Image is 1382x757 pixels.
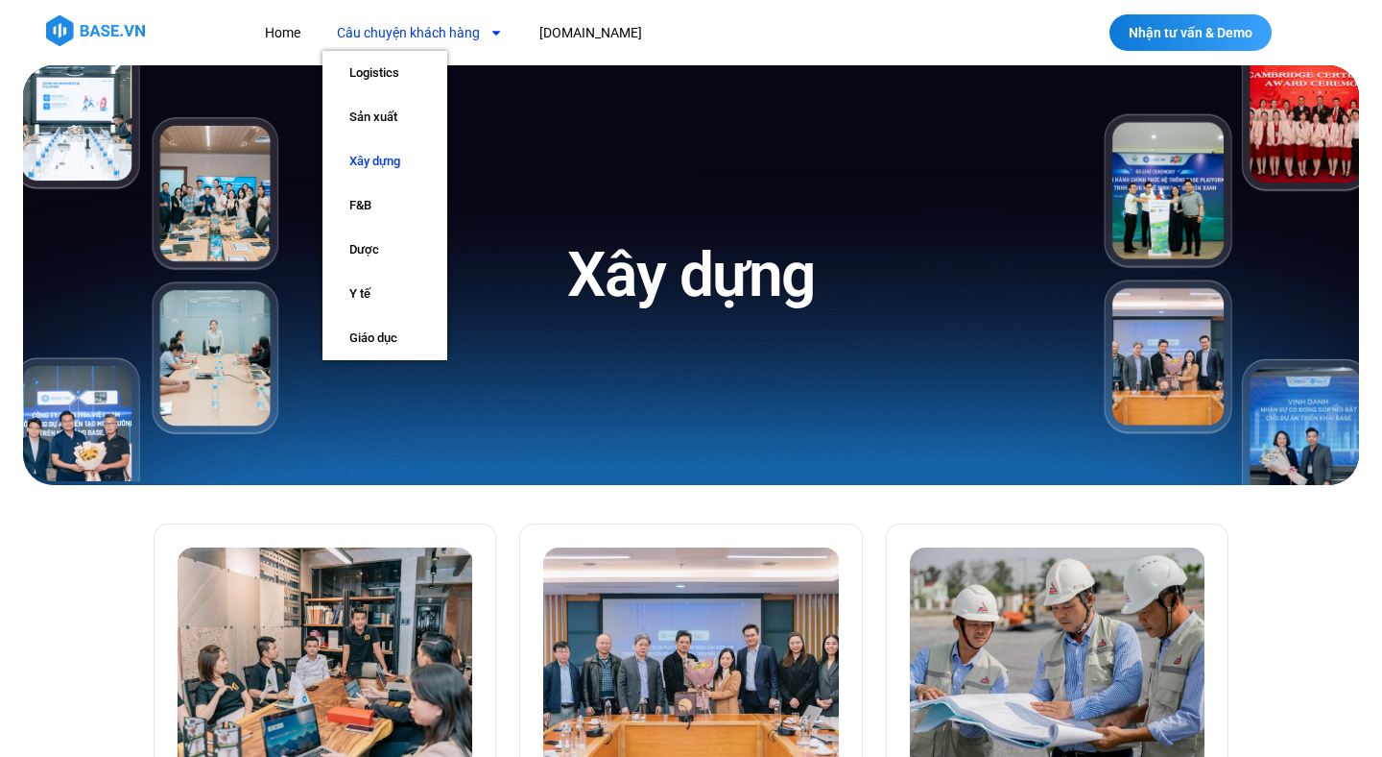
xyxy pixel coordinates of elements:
a: Nhận tư vấn & Demo [1109,14,1272,51]
a: Câu chuyện khách hàng [322,15,517,51]
a: Sản xuất [322,95,447,139]
ul: Câu chuyện khách hàng [322,51,447,360]
a: Dược [322,228,447,272]
span: Nhận tư vấn & Demo [1129,26,1252,39]
a: [DOMAIN_NAME] [525,15,656,51]
a: Home [250,15,315,51]
a: Xây dựng [322,139,447,183]
h1: Xây dựng [567,235,815,315]
nav: Menu [250,15,987,51]
a: F&B [322,183,447,228]
a: Logistics [322,51,447,95]
a: Giáo dục [322,316,447,360]
a: Y tế [322,272,447,316]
